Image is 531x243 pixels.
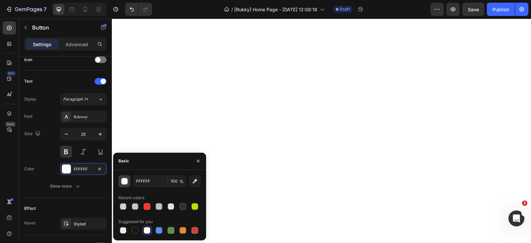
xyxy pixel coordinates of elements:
[63,96,88,102] span: Paragraph 1*
[24,166,35,172] div: Color
[74,221,105,227] div: Styled
[462,3,484,16] button: Save
[118,158,129,164] div: Basic
[231,6,233,13] span: /
[112,19,531,243] iframe: Design area
[24,180,107,192] button: Show more
[24,57,32,63] div: Icon
[522,201,527,206] span: 2
[24,129,42,138] div: Size
[118,195,144,201] div: Recent colors
[468,7,479,12] span: Save
[493,6,509,13] div: Publish
[60,93,107,105] button: Paragraph 1*
[180,179,184,185] span: %
[3,3,49,16] button: 7
[5,121,16,127] div: Beta
[74,114,105,120] div: Raleway
[32,24,89,32] p: Button
[24,114,33,120] div: Font
[6,71,16,76] div: 450
[125,3,152,16] div: Undo/Redo
[50,183,81,190] div: Show more
[43,5,46,13] p: 7
[65,41,88,48] p: Advanced
[133,175,168,187] input: Eg: FFFFFF
[118,219,153,225] div: Suggested for you
[487,3,515,16] button: Publish
[340,6,350,12] span: Draft
[508,210,524,226] iframe: Intercom live chat
[234,6,317,13] span: [Rukky] Home Page - [DATE] 12:08:18
[24,205,36,211] div: Effect
[74,166,93,172] div: FFFFFF
[24,96,36,102] div: Styles
[24,220,36,226] div: Hover
[33,41,51,48] p: Settings
[24,78,33,84] div: Text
